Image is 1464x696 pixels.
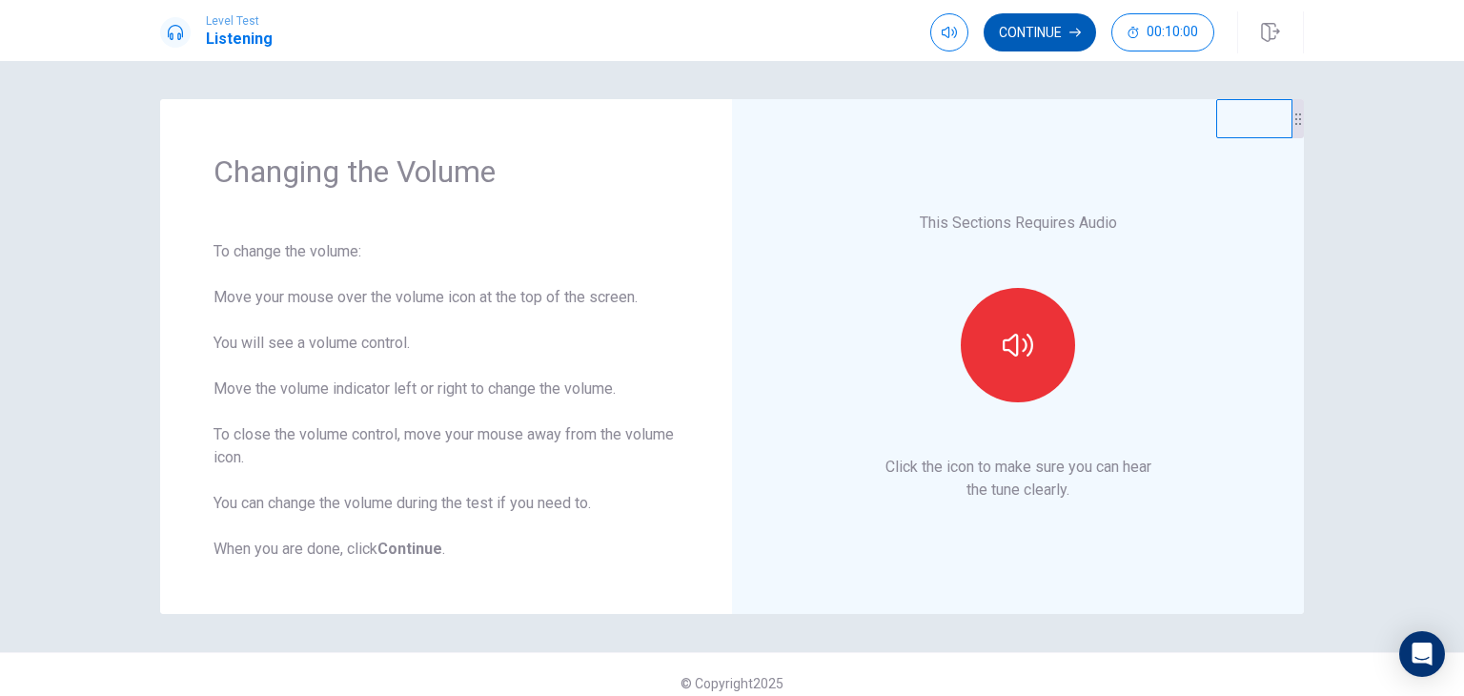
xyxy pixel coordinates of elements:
[213,153,679,191] h1: Changing the Volume
[984,13,1096,51] button: Continue
[213,240,679,561] div: To change the volume: Move your mouse over the volume icon at the top of the screen. You will see...
[681,676,783,691] span: © Copyright 2025
[206,28,273,51] h1: Listening
[1111,13,1214,51] button: 00:10:00
[1399,631,1445,677] div: Open Intercom Messenger
[1147,25,1198,40] span: 00:10:00
[920,212,1117,235] p: This Sections Requires Audio
[206,14,273,28] span: Level Test
[377,540,442,558] b: Continue
[885,456,1151,502] p: Click the icon to make sure you can hear the tune clearly.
